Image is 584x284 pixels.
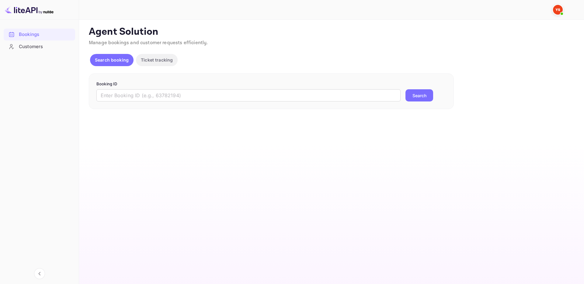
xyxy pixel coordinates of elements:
p: Booking ID [96,81,446,87]
div: Customers [4,41,75,53]
a: Bookings [4,29,75,40]
span: Manage bookings and customer requests efficiently. [89,40,208,46]
div: Customers [19,43,72,50]
p: Agent Solution [89,26,573,38]
p: Search booking [95,57,129,63]
input: Enter Booking ID (e.g., 63782194) [96,89,401,101]
button: Search [405,89,433,101]
img: LiteAPI logo [5,5,54,15]
a: Customers [4,41,75,52]
img: Yandex Support [553,5,563,15]
div: Bookings [19,31,72,38]
button: Collapse navigation [34,268,45,279]
p: Ticket tracking [141,57,173,63]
